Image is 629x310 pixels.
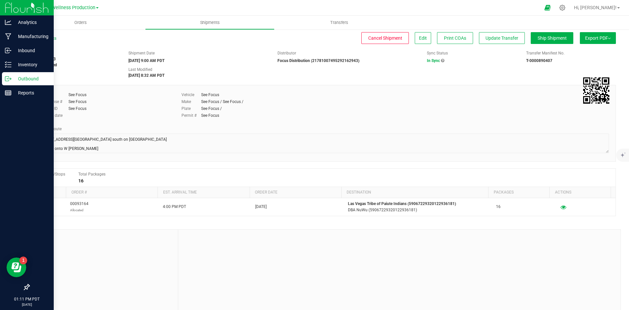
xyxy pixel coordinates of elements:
label: Transfer Manifest No. [526,50,564,56]
span: 16 [496,204,501,210]
span: Total Packages [78,172,105,176]
button: Export PDF [580,32,616,44]
p: Manufacturing [11,32,51,40]
th: Order # [66,187,158,198]
inline-svg: Analytics [5,19,11,26]
span: Ship Shipment [538,35,567,41]
strong: 16 [78,178,84,183]
th: Actions [549,187,611,198]
button: Ship Shipment [531,32,573,44]
inline-svg: Outbound [5,75,11,82]
label: Distributor [277,50,296,56]
p: Inventory [11,61,51,69]
div: See Focus [201,113,219,118]
label: Sync Status [427,50,448,56]
inline-svg: Inbound [5,47,11,54]
inline-svg: Reports [5,90,11,96]
p: Allocated [70,207,88,213]
div: Manage settings [558,5,566,11]
iframe: Resource center [7,258,26,277]
p: Inbound [11,47,51,54]
label: Make [181,99,201,105]
strong: [DATE] 9:00 AM PDT [128,58,164,63]
label: Plate [181,106,201,112]
th: Packages [488,187,549,198]
div: See Focus [201,92,219,98]
p: [DATE] [3,302,51,307]
strong: T-0000890407 [526,58,552,63]
div: See Focus [68,106,86,112]
span: Transfers [321,20,357,26]
button: Edit [415,32,431,44]
strong: Focus Distribution (21781007495292162943) [277,58,359,63]
label: Permit # [181,113,201,118]
span: 00093164 [70,201,88,213]
span: Cancel Shipment [368,35,402,41]
button: Cancel Shipment [361,32,409,44]
div: See Focus / See Focus / [201,99,243,105]
iframe: Resource center unread badge [19,257,27,264]
a: Orders [16,16,145,30]
span: Print COAs [444,35,466,41]
span: Hi, [PERSON_NAME]! [574,5,617,10]
span: Open Ecommerce Menu [540,1,555,14]
inline-svg: Inventory [5,61,11,68]
span: [DATE] [255,204,267,210]
span: Notes [34,235,173,242]
inline-svg: Manufacturing [5,33,11,40]
div: See Focus [68,99,86,105]
label: Vehicle [181,92,201,98]
span: Update Transfer [486,35,518,41]
span: Shipment # [29,50,119,56]
th: Est. arrival time [158,187,249,198]
strong: [DATE] 8:32 AM PDT [128,73,164,78]
p: DBA NuWu (59067229320122936181) [348,207,488,213]
span: Orders [66,20,96,26]
p: Reports [11,89,51,97]
p: 01:11 PM PDT [3,296,51,302]
span: Export PDF [585,35,611,41]
button: Update Transfer [479,32,525,44]
a: Shipments [145,16,275,30]
span: 4:00 PM PDT [163,204,186,210]
qrcode: 20250925-003 [583,77,609,104]
p: Analytics [11,18,51,26]
label: Shipment Date [128,50,155,56]
span: Shipments [191,20,229,26]
th: Destination [341,187,488,198]
p: Las Vegas Tribe of Paiute Indians (59067229320122936181) [348,201,488,207]
div: See Focus / [201,106,222,112]
label: Last Modified [128,67,152,72]
button: Print COAs [437,32,473,44]
span: Edit [419,35,427,41]
p: Outbound [11,75,51,83]
img: Scan me! [583,77,609,104]
div: See Focus [68,92,86,98]
th: Order date [250,187,341,198]
span: Polaris Wellness Production [35,5,95,10]
span: In Sync [427,58,440,63]
a: Transfers [275,16,404,30]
